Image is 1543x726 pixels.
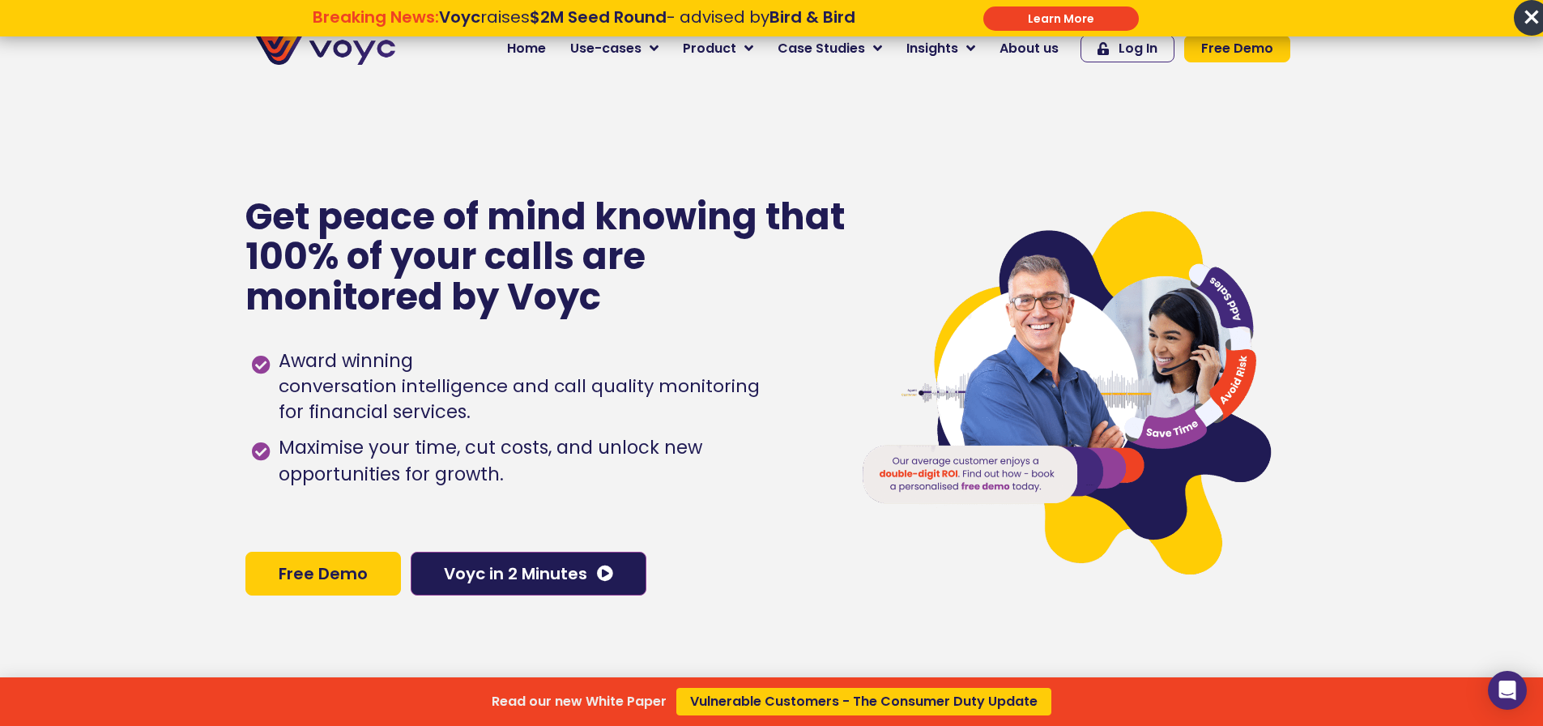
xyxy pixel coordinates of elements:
strong: Voyc [439,6,480,28]
div: Open Intercom Messenger [1488,671,1527,710]
strong: Bird & Bird [769,6,855,28]
span: Job title [215,131,270,150]
span: raises - advised by [439,6,855,28]
a: Privacy Policy [334,337,410,353]
strong: Breaking News: [313,6,439,28]
span: Vulnerable Customers - The Consumer Duty Update [690,695,1038,708]
div: Submit [983,6,1139,31]
div: Breaking News: Voyc raises $2M Seed Round - advised by Bird & Bird [230,7,937,46]
strong: $2M Seed Round [530,6,667,28]
span: Phone [215,65,255,83]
